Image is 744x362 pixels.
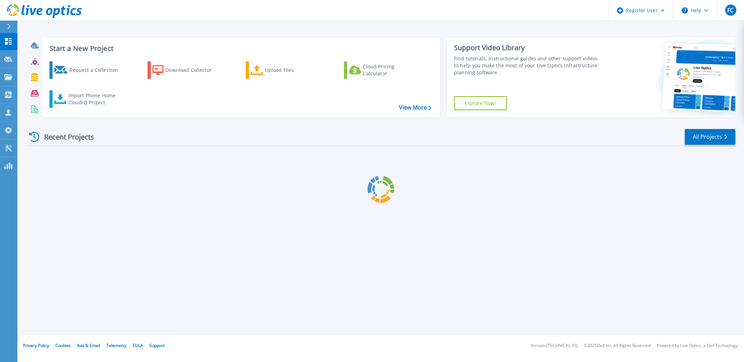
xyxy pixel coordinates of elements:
[69,63,125,77] div: Request a Collection
[149,342,165,348] a: Support
[23,342,49,348] a: Privacy Policy
[133,342,143,348] a: EULA
[685,129,735,145] a: All Projects
[584,344,650,348] li: © 2025 Dell Inc. All Rights Reserved
[727,7,734,13] span: FC
[55,342,71,348] a: Cookies
[657,344,738,348] li: Powered by Live Optics, a Dell Technology
[454,43,602,52] div: Support Video Library
[49,45,431,52] h3: Start a New Project
[68,92,123,106] div: Import Phone Home CloudIQ Project
[454,55,602,76] div: Find tutorials, instructional guides and other support videos to help you make the most of your L...
[49,61,127,79] a: Request a Collection
[265,63,321,77] div: Upload Files
[454,96,507,110] a: Explore Now!
[27,128,103,145] div: Recent Projects
[399,104,431,111] a: View More
[246,61,323,79] a: Upload Files
[148,61,225,79] a: Download Collector
[107,342,126,348] a: Telemetry
[344,61,422,79] a: Cloud Pricing Calculator
[363,63,418,77] div: Cloud Pricing Calculator
[165,63,221,77] div: Download Collector
[77,342,100,348] a: Ads & Email
[531,344,578,348] li: Version: [TECHNICAL_ID]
